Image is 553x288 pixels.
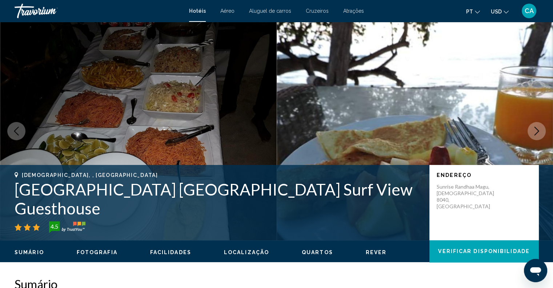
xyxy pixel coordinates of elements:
span: USD [491,9,502,15]
a: Hotéis [189,8,206,14]
h1: [GEOGRAPHIC_DATA] [GEOGRAPHIC_DATA] Surf View Guesthouse [15,180,422,218]
a: Travorium [15,4,182,18]
p: Endereço [437,172,531,178]
button: Next image [528,122,546,140]
button: Fotografia [77,249,117,256]
button: Quartos [302,249,333,256]
span: Verificar disponibilidade [438,249,530,255]
span: pt [466,9,473,15]
button: Change language [466,6,480,17]
a: Aéreo [220,8,235,14]
span: CA [525,7,534,15]
button: Localização [224,249,269,256]
button: Change currency [491,6,509,17]
img: trustyou-badge-hor.svg [49,221,85,233]
span: [DEMOGRAPHIC_DATA], , [GEOGRAPHIC_DATA] [22,172,158,178]
iframe: Botão para abrir a janela de mensagens [524,259,547,282]
button: Verificar disponibilidade [429,240,538,262]
button: Facilidades [150,249,191,256]
a: Cruzeiros [306,8,329,14]
button: Sumário [15,249,44,256]
button: Previous image [7,122,25,140]
a: Atrações [343,8,364,14]
div: 4.5 [47,222,61,231]
button: Rever [366,249,387,256]
a: Aluguel de carros [249,8,291,14]
p: Sunrise Randhaa Magu, [DEMOGRAPHIC_DATA] 8040, [GEOGRAPHIC_DATA] [437,184,495,210]
button: User Menu [520,3,538,19]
